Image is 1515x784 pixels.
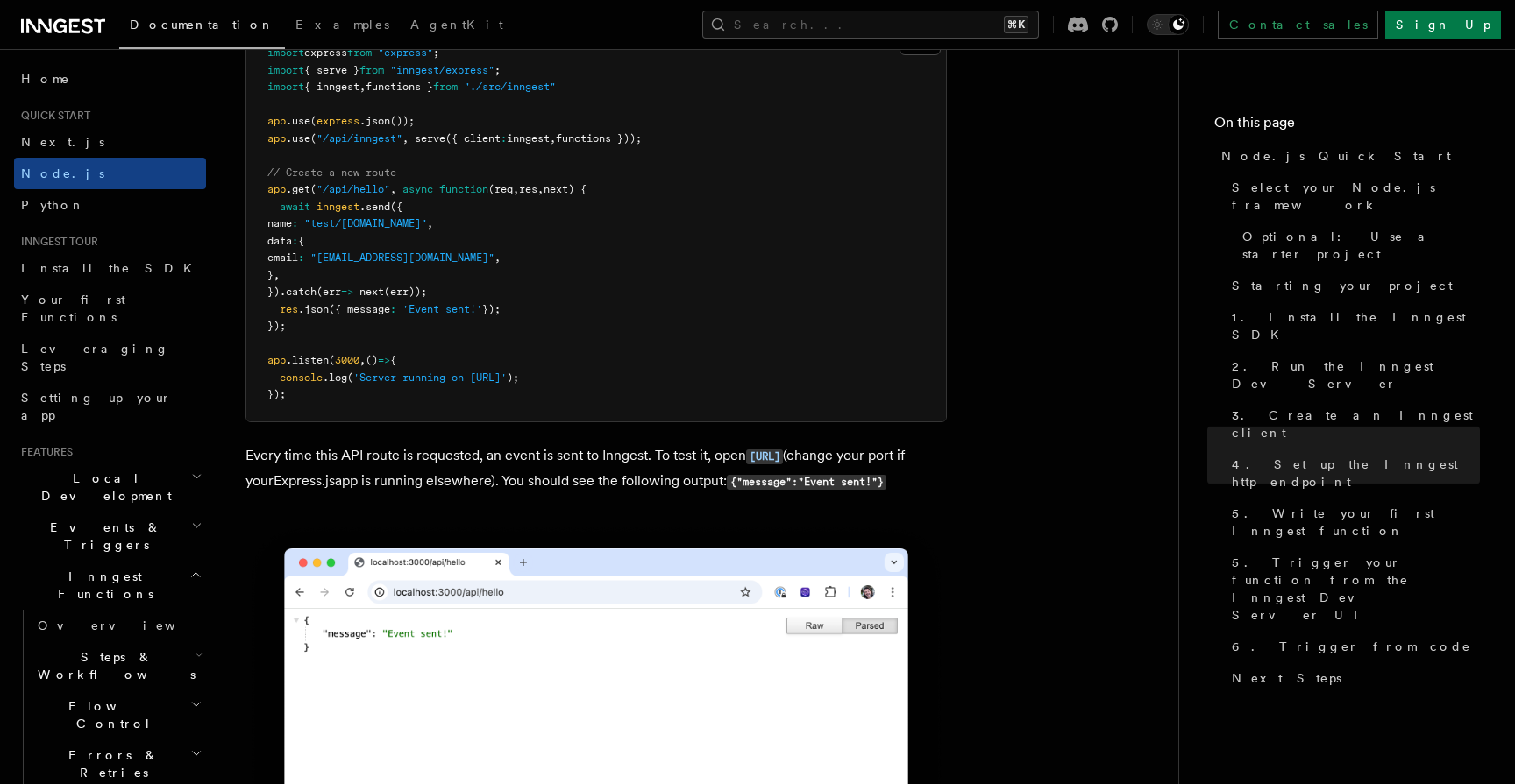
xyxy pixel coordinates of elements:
a: 5. Write your first Inngest function [1225,498,1480,547]
span: express [304,46,347,59]
span: res [280,303,298,315]
code: [URL] [746,449,783,464]
span: ( [347,371,353,384]
span: { [390,354,396,366]
span: => [341,286,353,298]
button: Flow Control [31,690,206,739]
span: console [280,371,323,384]
button: Search...⌘K [702,11,1039,39]
span: ( [310,115,317,127]
span: , [494,251,501,264]
span: AgentKit [410,18,503,32]
span: Flow Control [31,697,190,732]
span: : [501,132,507,145]
span: ({ client [445,132,501,145]
a: Starting your project [1225,270,1480,301]
span: Starting your project [1232,277,1453,294]
a: Next Steps [1225,662,1480,694]
span: Your first Functions [21,293,125,324]
kbd: ⌘K [1004,16,1028,33]
span: Steps & Workflows [31,648,196,683]
span: await [280,201,310,213]
a: 6. Trigger from code [1225,631,1480,662]
a: [URL] [746,447,783,463]
span: () [366,354,378,366]
span: "test/[DOMAIN_NAME]" [304,217,427,230]
span: Documentation [130,18,274,32]
span: async [402,183,433,195]
button: Inngest Functions [14,561,206,610]
span: "/api/hello" [317,183,390,195]
code: {"message":"Event sent!"} [727,475,886,490]
span: res [519,183,537,195]
a: Next.js [14,126,206,158]
a: Examples [285,5,400,47]
span: 6. Trigger from code [1232,638,1471,655]
span: "/api/inngest" [317,132,402,145]
span: Inngest tour [14,235,98,249]
span: next [359,286,384,298]
a: 2. Run the Inngest Dev Server [1225,350,1480,399]
span: } [267,269,274,281]
span: Node.js Quick Start [1221,147,1451,165]
a: Node.js [14,158,206,189]
span: 3. Create an Inngest client [1232,406,1480,441]
span: "express" [378,46,433,59]
span: ( [329,354,335,366]
a: Home [14,63,206,95]
span: , [274,269,280,281]
button: Toggle dark mode [1147,14,1189,35]
span: "./src/inngest" [464,81,556,93]
button: Events & Triggers [14,512,206,561]
span: Features [14,445,73,459]
span: Next.js [21,135,104,149]
a: 1. Install the Inngest SDK [1225,301,1480,350]
span: Optional: Use a starter project [1242,228,1480,263]
span: , [513,183,519,195]
span: ( [310,132,317,145]
span: Inngest Functions [14,568,189,603]
a: Documentation [119,5,285,49]
span: , [537,183,544,195]
span: }) [267,286,280,298]
span: Quick start [14,109,90,123]
a: Leveraging Steps [14,333,206,382]
span: import [267,46,304,59]
a: AgentKit [400,5,514,47]
span: // Create a new route [267,166,396,179]
span: Python [21,198,85,212]
span: }); [482,303,501,315]
span: .json [359,115,390,127]
span: from [359,64,384,76]
span: { inngest [304,81,359,93]
span: "[EMAIL_ADDRESS][DOMAIN_NAME]" [310,251,494,264]
a: Overview [31,610,206,641]
button: Local Development [14,463,206,512]
a: 3. Create an Inngest client [1225,399,1480,449]
span: Install the SDK [21,261,203,275]
span: ( [310,183,317,195]
span: from [433,81,458,93]
span: 5. Write your first Inngest function [1232,505,1480,540]
span: , [402,132,409,145]
span: .get [286,183,310,195]
span: 3000 [335,354,359,366]
span: inngest [507,132,550,145]
span: name [267,217,292,230]
a: Sign Up [1385,11,1501,39]
a: Contact sales [1218,11,1378,39]
span: (req [488,183,513,195]
span: Local Development [14,470,191,505]
span: inngest [317,201,359,213]
span: , [390,183,396,195]
span: .send [359,201,390,213]
span: data [267,235,292,247]
span: Events & Triggers [14,519,191,554]
a: Node.js Quick Start [1214,140,1480,172]
span: next) { [544,183,587,195]
p: Every time this API route is requested, an event is sent to Inngest. To test it, open (change you... [245,443,947,494]
button: Steps & Workflows [31,641,206,690]
a: 5. Trigger your function from the Inngest Dev Server UI [1225,547,1480,631]
span: .json [298,303,329,315]
span: app [267,183,286,195]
